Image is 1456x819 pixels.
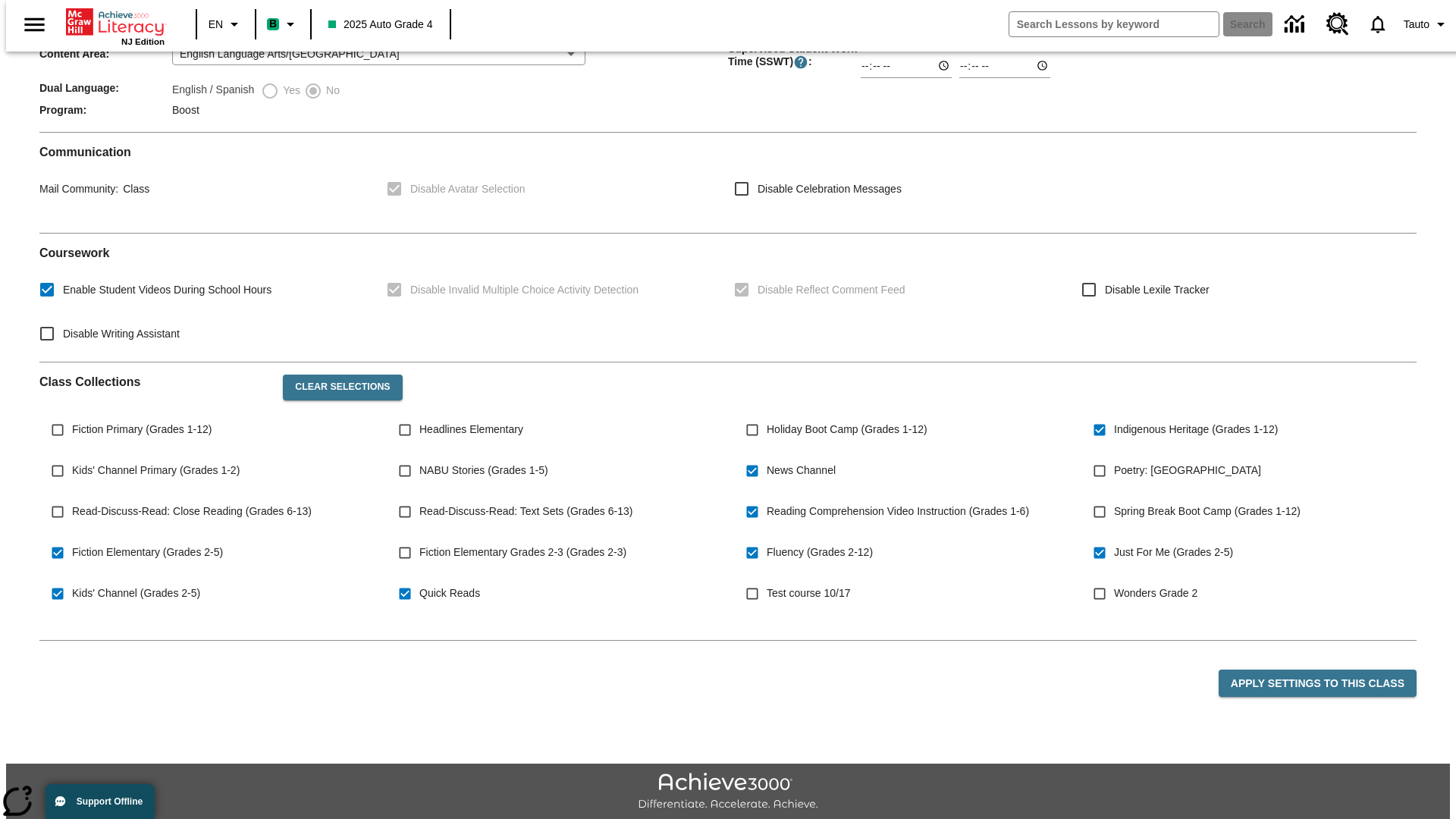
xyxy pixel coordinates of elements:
span: Fluency (Grades 2-12) [767,544,873,560]
img: Achieve3000 Differentiate Accelerate Achieve [638,773,818,811]
span: Disable Reflect Comment Feed [758,282,905,298]
span: Supervised Student Work Time (SSWT) : [728,42,861,70]
span: Dual Language : [39,82,172,94]
span: Disable Celebration Messages [758,181,902,197]
span: Headlines Elementary [419,422,523,438]
span: Content Area : [39,48,172,60]
span: Kids' Channel (Grades 2-5) [72,585,200,601]
span: WordStudio 2-5 (Grades 2-5) [72,626,209,642]
button: Support Offline [45,784,155,819]
span: Kids' Channel Primary (Grades 1-2) [72,463,240,479]
span: Read-Discuss-Read: Close Reading (Grades 6-13) [72,504,312,519]
span: Poetry: [GEOGRAPHIC_DATA] [1114,463,1261,479]
div: Home [66,5,165,46]
span: Just For Me (Grades 2-5) [1114,544,1233,560]
h2: Class Collections [39,375,271,389]
span: Indigenous Heritage (Grades 1-12) [1114,422,1278,438]
span: Holiday Boot Camp (Grades 1-12) [767,422,927,438]
span: NJSLA-ELA Prep Boot Camp (Grade 3) [419,626,605,642]
div: Communication [39,145,1417,221]
button: Apply Settings to this Class [1219,670,1417,698]
h2: Course work [39,246,1417,260]
label: End Time [959,41,995,52]
a: Notifications [1358,5,1398,44]
span: Reading Comprehension Video Instruction (Grades 1-6) [767,504,1029,519]
span: Fiction Elementary (Grades 2-5) [72,544,223,560]
span: Disable Lexile Tracker [1105,282,1210,298]
button: Clear Selections [283,375,402,400]
span: NABU Stories (Grades 1-5) [419,463,548,479]
span: News Channel [767,463,836,479]
div: Coursework [39,246,1417,350]
span: 2025 Auto Grade 4 [328,17,433,33]
a: Data Center [1276,4,1317,45]
span: Fiction Elementary Grades 2-3 (Grades 2-3) [419,544,626,560]
h2: Communication [39,145,1417,159]
span: EN [209,17,223,33]
a: Resource Center, Will open in new tab [1317,4,1358,45]
label: Start Time [861,41,899,52]
span: B [269,14,277,33]
a: Home [66,7,165,37]
span: Mail Community : [39,183,118,195]
span: Enable Student Videos During School Hours [63,282,271,298]
button: Open side menu [12,2,57,47]
button: Boost Class color is mint green. Change class color [261,11,306,38]
span: Read-Discuss-Read: Text Sets (Grades 6-13) [419,504,632,519]
button: Language: EN, Select a language [202,11,250,38]
span: Class [118,183,149,195]
span: No [322,83,340,99]
span: Disable Invalid Multiple Choice Activity Detection [410,282,639,298]
div: Class Collections [39,362,1417,628]
span: Spring Break Boot Camp (Grades 1-12) [1114,504,1301,519]
span: Boost [172,104,199,116]
span: NJSLA-ELA Smart (Grade 3) [767,626,902,642]
span: Disable Writing Assistant [63,326,180,342]
span: Test course 10/17 [767,585,851,601]
span: Yes [279,83,300,99]
span: Program : [39,104,172,116]
span: Support Offline [77,796,143,807]
span: Disable Avatar Selection [410,181,526,197]
span: NJ Edition [121,37,165,46]
span: Quick Reads [419,585,480,601]
span: Fiction Primary (Grades 1-12) [72,422,212,438]
button: Supervised Student Work Time is the timeframe when students can take LevelSet and when lessons ar... [793,55,808,70]
span: Tauto [1404,17,1429,33]
input: search field [1009,12,1219,36]
div: Class/Program Information [39,2,1417,120]
label: English / Spanish [172,82,254,100]
span: Wonders Grade 3 [1114,626,1197,642]
div: English Language Arts/[GEOGRAPHIC_DATA] [172,42,585,65]
span: Wonders Grade 2 [1114,585,1197,601]
button: Profile/Settings [1398,11,1456,38]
